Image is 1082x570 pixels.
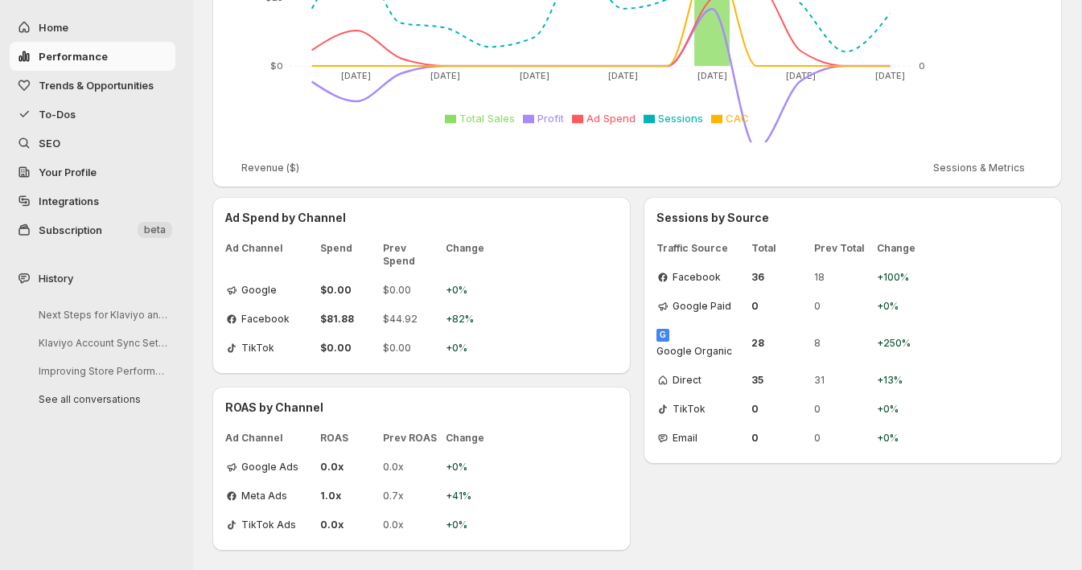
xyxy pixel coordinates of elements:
span: Integrations [39,195,99,207]
span: Change [446,432,494,445]
button: Subscription [10,215,175,244]
span: $0.00 [383,342,439,355]
span: Google Organic [656,345,732,358]
h3: Ad Spend by Channel [225,210,618,226]
button: See all conversations [26,387,179,412]
tspan: [DATE] [341,70,371,81]
button: Next Steps for Klaviyo and Shopify [26,302,179,327]
span: TikTok [241,342,274,355]
span: Meta Ads [241,490,287,502]
span: +13% [877,374,925,387]
span: +0% [446,519,494,531]
span: Traffic Source [656,242,745,255]
button: Trends & Opportunities [10,71,175,100]
span: To-Dos [39,108,76,121]
tspan: $0 [270,60,283,72]
span: +82% [446,313,494,326]
span: 18 [814,271,870,284]
span: 0 [814,300,870,313]
button: To-Dos [10,100,175,129]
span: Ad Channel [225,242,314,268]
span: Google Ads [241,461,298,474]
span: 0.0x [320,519,376,531]
h3: Sessions by Source [656,210,1049,226]
span: Subscription [39,223,102,236]
span: +0% [877,403,925,416]
span: Ad Spend [586,112,636,125]
span: Prev Spend [383,242,439,268]
span: $0.00 [320,284,376,297]
span: Google Paid [673,300,731,313]
span: 0 [814,403,870,416]
span: 35 [751,374,808,387]
span: Sessions & Metrics [933,162,1025,174]
span: Email [673,432,697,445]
span: 0 [751,403,808,416]
tspan: [DATE] [430,70,460,81]
button: Performance [10,42,175,71]
span: History [39,270,73,286]
span: Spend [320,242,376,268]
tspan: [DATE] [520,70,549,81]
button: Improving Store Performance Analysis Steps [26,359,179,383]
tspan: [DATE] [786,70,816,81]
span: 0 [751,300,808,313]
span: 0.0x [383,519,439,531]
tspan: 0 [919,60,925,72]
span: ROAS [320,432,376,445]
a: Your Profile [10,158,175,187]
h3: ROAS by Channel [225,400,618,416]
a: SEO [10,129,175,158]
span: Change [446,242,494,268]
span: 31 [814,374,870,387]
span: Revenue ($) [241,162,299,174]
span: Facebook [241,313,290,326]
span: 0.0x [320,461,376,474]
span: Trends & Opportunities [39,79,154,92]
span: +100% [877,271,925,284]
span: +0% [877,300,925,313]
span: +250% [877,337,925,350]
span: +0% [446,342,494,355]
span: 0 [814,432,870,445]
span: 8 [814,337,870,350]
span: +0% [446,284,494,297]
span: 0 [751,432,808,445]
span: $0.00 [383,284,439,297]
span: +0% [446,461,494,474]
tspan: [DATE] [875,70,905,81]
a: Integrations [10,187,175,215]
div: G [656,329,669,342]
span: +0% [877,432,925,445]
button: Klaviyo Account Sync Settings Discussion [26,330,179,355]
button: Home [10,13,175,42]
span: Your Profile [39,166,97,178]
span: Total Sales [459,112,515,125]
span: TikTok [673,403,706,416]
span: CAC [726,112,749,125]
span: beta [144,223,166,236]
tspan: [DATE] [608,70,638,81]
span: 36 [751,271,808,284]
span: 28 [751,337,808,350]
span: Change [877,242,925,255]
span: Total [751,242,808,255]
span: +41% [446,490,494,502]
tspan: [DATE] [697,70,727,81]
span: TikTok Ads [241,519,296,531]
span: $44.92 [383,313,439,326]
span: Facebook [673,271,721,284]
span: 0.7x [383,490,439,502]
span: 1.0x [320,490,376,502]
span: Prev ROAS [383,432,439,445]
span: 0.0x [383,461,439,474]
span: $0.00 [320,342,376,355]
span: Profit [537,112,564,125]
span: $81.88 [320,313,376,326]
span: Prev Total [814,242,870,255]
span: Home [39,21,68,34]
span: Performance [39,50,108,63]
span: Direct [673,374,701,387]
span: Google [241,284,277,297]
span: SEO [39,137,60,150]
